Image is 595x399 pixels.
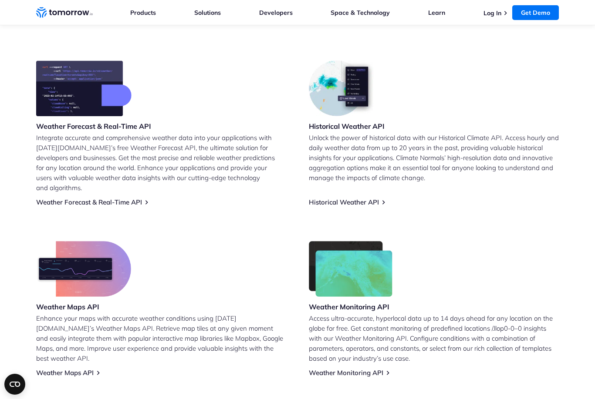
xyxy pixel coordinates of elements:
h3: Historical Weather API [309,121,385,131]
h3: Weather Maps API [36,302,131,312]
a: Weather Forecast & Real-Time API [36,198,142,206]
a: Space & Technology [331,9,390,17]
h3: Weather Monitoring API [309,302,392,312]
a: Weather Monitoring API [309,369,383,377]
a: Log In [483,9,501,17]
a: Get Demo [512,5,559,20]
button: Open CMP widget [4,374,25,395]
a: Learn [428,9,445,17]
a: Products [130,9,156,17]
a: Developers [259,9,293,17]
a: Historical Weather API [309,198,379,206]
p: Integrate accurate and comprehensive weather data into your applications with [DATE][DOMAIN_NAME]... [36,133,286,193]
h3: Weather Forecast & Real-Time API [36,121,151,131]
a: Weather Maps API [36,369,94,377]
p: Access ultra-accurate, hyperlocal data up to 14 days ahead for any location on the globe for free... [309,313,559,363]
a: Solutions [194,9,221,17]
p: Unlock the power of historical data with our Historical Climate API. Access hourly and daily weat... [309,133,559,183]
p: Enhance your maps with accurate weather conditions using [DATE][DOMAIN_NAME]’s Weather Maps API. ... [36,313,286,363]
a: Home link [36,6,93,19]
